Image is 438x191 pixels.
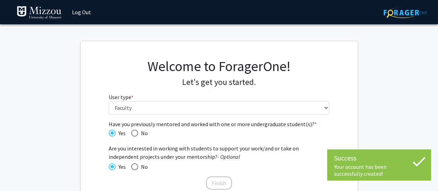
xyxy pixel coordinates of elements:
div: Success [334,153,424,163]
img: ForagerOne Logo [384,7,427,18]
iframe: Chat [5,160,29,186]
span: Yes [116,163,126,171]
h4: Let's get you started. [109,77,329,87]
span: Are you interested in working with students to support your work/and or take on independent proje... [109,144,329,161]
span: Have you previously mentored and worked with one or more undergraduate student(s)? [109,120,329,128]
mat-radio-group: Have you previously mentored and worked with one or more undergraduate student(s)? [109,128,329,137]
span: Yes [116,129,126,137]
i: - Optional [217,153,240,160]
label: User type [109,93,133,101]
img: University of Missouri Logo [17,6,62,20]
span: No [138,129,148,137]
button: Finish [206,176,232,190]
span: No [138,163,148,171]
h1: Welcome to ForagerOne! [109,58,329,75]
div: Your account has been successfully created! [334,163,424,177]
